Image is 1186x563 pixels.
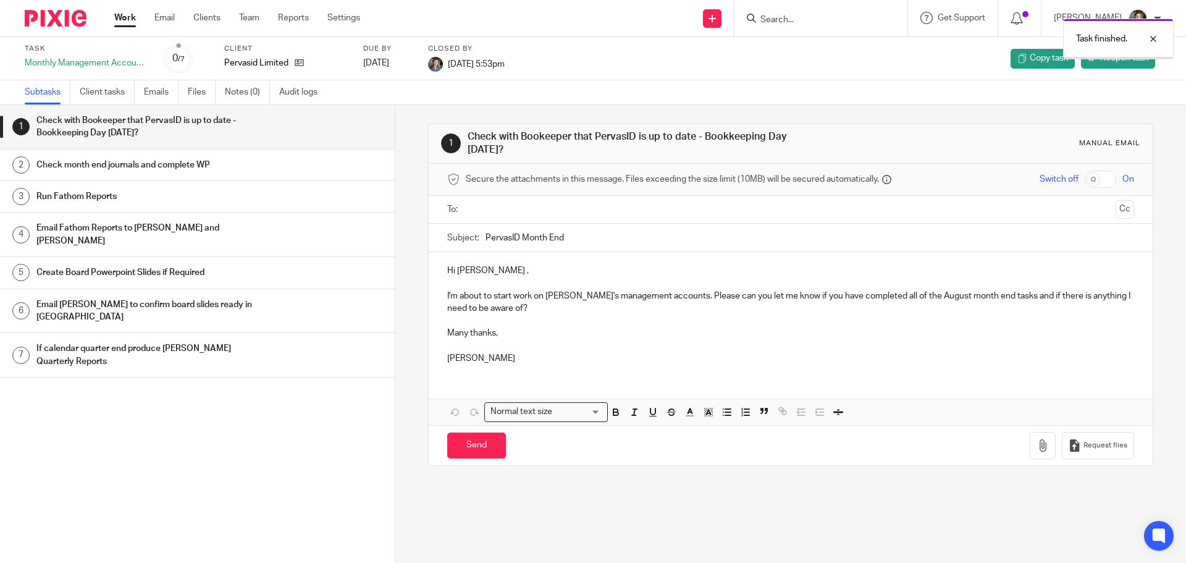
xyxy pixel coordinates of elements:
span: Secure the attachments in this message. Files exceeding the size limit (10MB) will be secured aut... [466,173,879,185]
div: [DATE] [363,57,413,69]
a: Clients [193,12,221,24]
a: Work [114,12,136,24]
h1: Email Fathom Reports to [PERSON_NAME] and [PERSON_NAME] [36,219,267,250]
label: Client [224,44,348,54]
h1: If calendar quarter end produce [PERSON_NAME] Quarterly Reports [36,339,267,371]
span: Switch off [1040,173,1079,185]
a: Notes (0) [225,80,270,104]
p: Hi [PERSON_NAME] , [447,265,1133,277]
span: Request files [1083,441,1127,451]
label: Task [25,44,148,54]
label: Closed by [428,44,505,54]
div: 1 [12,118,30,135]
div: 7 [12,347,30,364]
p: Many thanks, [447,327,1133,339]
small: /7 [178,56,185,62]
h1: Check with Bookeeper that PervasID is up to date - Bookkeeping Day [DATE]? [468,130,817,157]
div: 3 [12,188,30,205]
h1: Check with Bookeeper that PervasID is up to date - Bookkeeping Day [DATE]? [36,111,267,143]
button: Cc [1116,200,1134,219]
a: Emails [144,80,179,104]
img: 1530183611242%20(1).jpg [428,57,443,72]
div: Search for option [484,402,608,421]
a: Reports [278,12,309,24]
h1: Run Fathom Reports [36,187,267,206]
p: [PERSON_NAME] [447,352,1133,365]
div: 4 [12,226,30,243]
span: On [1122,173,1134,185]
label: To: [447,203,461,216]
p: Pervasid Limited [224,57,288,69]
div: 1 [441,133,461,153]
img: Pixie [25,10,86,27]
a: Subtasks [25,80,70,104]
h1: Create Board Powerpoint Slides if Required [36,263,267,282]
h1: Check month end journals and complete WP [36,156,267,174]
label: Subject: [447,232,479,244]
span: [DATE] 5:53pm [448,59,505,68]
p: Task finished. [1076,33,1127,45]
div: 6 [12,302,30,320]
label: Due by [363,44,413,54]
div: Manual email [1079,138,1140,148]
a: Audit logs [279,80,327,104]
a: Email [154,12,175,24]
a: Team [239,12,259,24]
a: Client tasks [80,80,135,104]
div: 5 [12,264,30,281]
img: 1530183611242%20(1).jpg [1128,9,1148,28]
h1: Email [PERSON_NAME] to confirm board slides ready in [GEOGRAPHIC_DATA] [36,295,267,327]
div: 2 [12,156,30,174]
p: I'm about to start work on [PERSON_NAME]'s management accounts. Please can you let me know if you... [447,290,1133,315]
input: Search for option [556,405,600,418]
a: Settings [327,12,360,24]
span: Normal text size [487,405,555,418]
button: Request files [1062,432,1133,460]
a: Files [188,80,216,104]
div: Monthly Management Accounts - PervasID [25,57,148,69]
input: Send [447,433,506,459]
div: 0 [172,51,185,66]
